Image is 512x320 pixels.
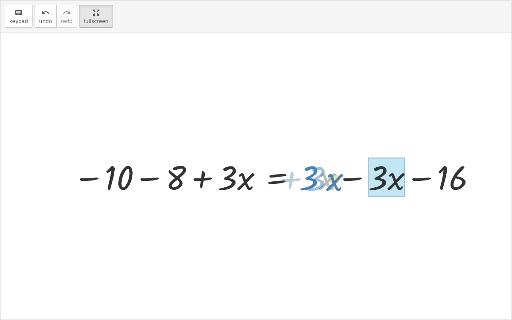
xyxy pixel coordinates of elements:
button: redoredo [56,5,77,28]
button: keyboardkeypad [5,5,33,28]
button: undoundo [35,5,57,28]
span: fullscreen [84,18,108,24]
i: redo [63,8,71,18]
i: undo [41,8,49,18]
span: keypad [9,18,28,24]
i: keyboard [15,8,23,18]
span: redo [61,18,73,24]
span: undo [39,18,52,24]
button: fullscreen [79,5,113,28]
